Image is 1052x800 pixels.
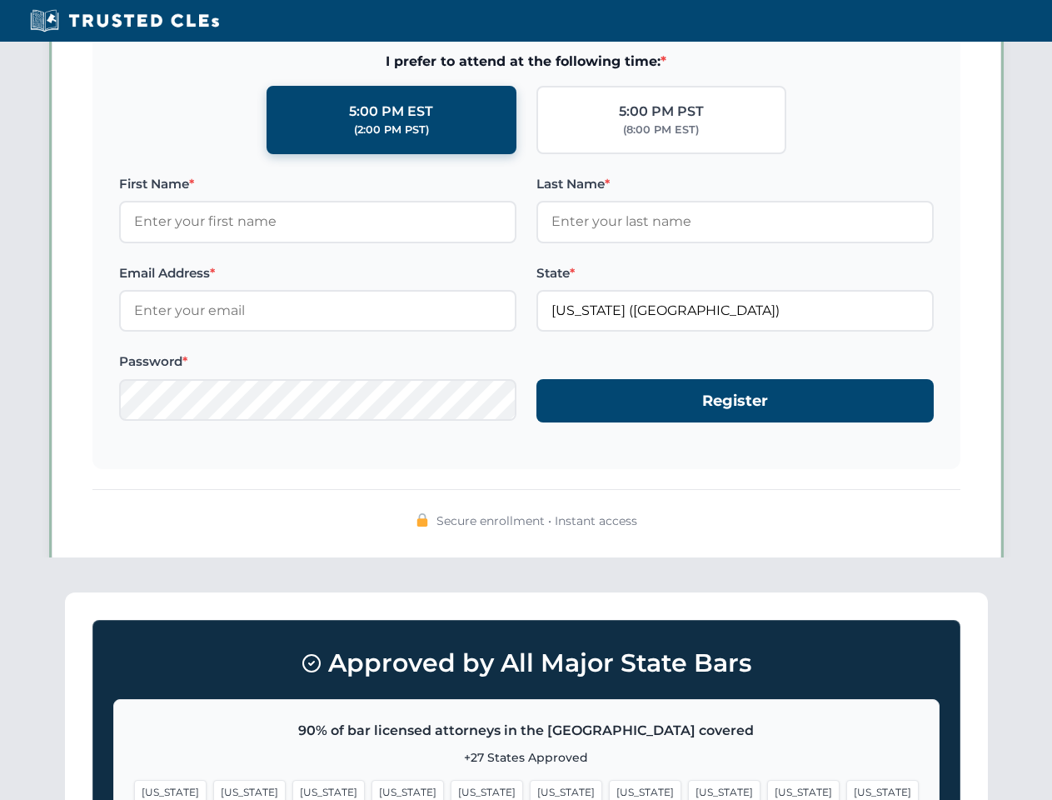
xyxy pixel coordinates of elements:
[536,174,934,194] label: Last Name
[349,101,433,122] div: 5:00 PM EST
[119,352,516,372] label: Password
[619,101,704,122] div: 5:00 PM PST
[416,513,429,527] img: 🔒
[119,290,516,332] input: Enter your email
[119,263,516,283] label: Email Address
[119,51,934,72] span: I prefer to attend at the following time:
[536,263,934,283] label: State
[354,122,429,138] div: (2:00 PM PST)
[536,201,934,242] input: Enter your last name
[119,174,516,194] label: First Name
[119,201,516,242] input: Enter your first name
[623,122,699,138] div: (8:00 PM EST)
[25,8,224,33] img: Trusted CLEs
[536,379,934,423] button: Register
[134,748,919,767] p: +27 States Approved
[536,290,934,332] input: Georgia (GA)
[134,720,919,742] p: 90% of bar licensed attorneys in the [GEOGRAPHIC_DATA] covered
[113,641,940,686] h3: Approved by All Major State Bars
[436,512,637,530] span: Secure enrollment • Instant access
